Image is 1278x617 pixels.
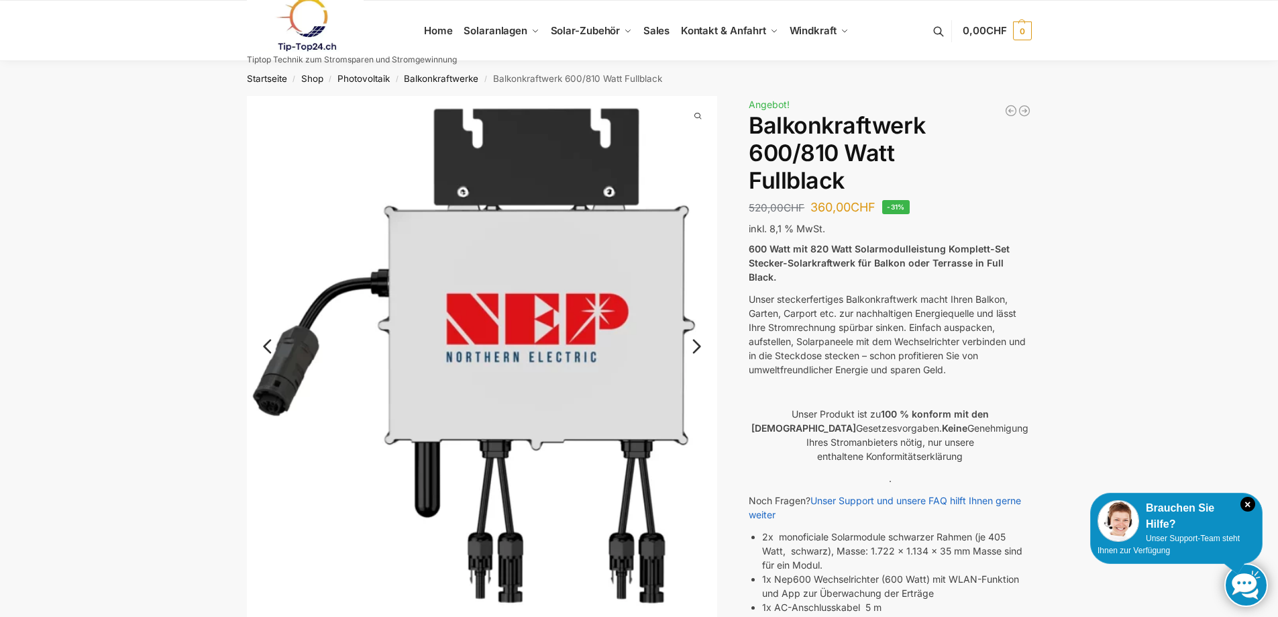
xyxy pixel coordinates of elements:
img: Customer service [1098,500,1139,542]
li: 1x Nep600 Wechselrichter (600 Watt) mit WLAN-Funktion und App zur Überwachung der Erträge [762,572,1031,600]
div: Brauchen Sie Hilfe? [1098,500,1255,532]
span: / [287,74,301,85]
bdi: 360,00 [810,200,875,214]
bdi: 520,00 [749,201,804,214]
a: Unser Support und unsere FAQ hilft Ihnen gerne weiter [749,495,1021,520]
p: Noch Fragen? [749,493,1031,522]
span: -31% [882,200,910,214]
span: inkl. 8,1 % MwSt. [749,223,825,234]
span: / [323,74,337,85]
a: Solaranlagen [458,1,545,61]
p: . [749,471,1031,485]
li: 1x AC-Anschlusskabel 5 m [762,600,1031,614]
span: Windkraft [790,24,837,37]
nav: Breadcrumb [223,61,1055,96]
img: Balkonkraftwerk 600/810 Watt Fullblack 9 [717,96,1188,393]
a: Balkonkraftwerk 445/600 Watt Bificial [1004,104,1018,117]
p: Unser Produkt ist zu Gesetzesvorgaben. Genehmigung Ihres Stromanbieters nötig, nur unsere enthalt... [749,407,1031,463]
strong: 100 % konform mit den [DEMOGRAPHIC_DATA] [751,408,989,434]
a: Startseite [247,73,287,84]
a: Kontakt & Anfahrt [675,1,784,61]
span: Sales [643,24,670,37]
a: 0,00CHF 0 [963,11,1031,51]
a: Solar-Zubehör [545,1,637,61]
span: CHF [851,200,875,214]
span: Angebot! [749,99,790,110]
span: 0 [1013,21,1032,40]
a: Windkraft [784,1,854,61]
h1: Balkonkraftwerk 600/810 Watt Fullblack [749,112,1031,194]
p: Unser steckerfertiges Balkonkraftwerk macht Ihren Balkon, Garten, Carport etc. zur nachhaltigen E... [749,292,1031,377]
span: / [390,74,404,85]
span: 0,00 [963,24,1006,37]
span: Solaranlagen [464,24,527,37]
span: / [478,74,492,85]
i: Schließen [1240,497,1255,512]
a: 890/600 Watt Solarkraftwerk + 2,7 KW Batteriespeicher Genehmigungsfrei [1018,104,1031,117]
span: Unser Support-Team steht Ihnen zur Verfügung [1098,534,1240,555]
a: Sales [637,1,675,61]
span: CHF [784,201,804,214]
p: Tiptop Technik zum Stromsparen und Stromgewinnung [247,56,457,64]
a: Shop [301,73,323,84]
a: Photovoltaik [337,73,390,84]
strong: 600 Watt mit 820 Watt Solarmodulleistung Komplett-Set Stecker-Solarkraftwerk für Balkon oder Terr... [749,243,1010,283]
a: Balkonkraftwerke [404,73,478,84]
span: Solar-Zubehör [551,24,621,37]
span: CHF [986,24,1007,37]
li: 2x monoficiale Solarmodule schwarzer Rahmen (je 405 Watt, schwarz), Masse: 1.722 x 1.134 x 35 mm ... [762,530,1031,572]
span: Kontakt & Anfahrt [681,24,766,37]
strong: Keine [942,422,967,434]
